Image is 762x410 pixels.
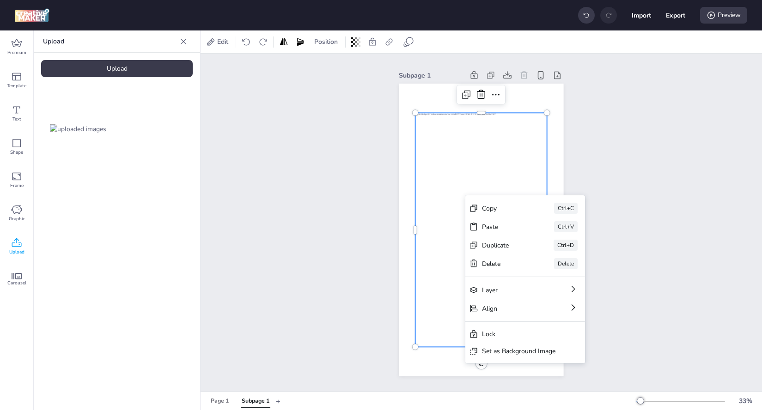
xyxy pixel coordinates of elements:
div: Delete [554,258,578,269]
span: Position [312,37,340,47]
div: Ctrl+D [554,240,578,251]
span: Template [7,82,26,90]
p: Upload [43,30,176,53]
span: Upload [9,248,24,256]
span: Premium [7,49,26,56]
div: Subpage 1 [399,71,463,80]
div: Lock [482,329,555,339]
span: Text [12,115,21,123]
div: Preview [700,7,747,24]
span: Carousel [7,279,26,287]
div: Delete [482,259,528,269]
div: Upload [41,60,193,77]
div: Ctrl+C [554,203,578,214]
div: 33 % [734,396,756,406]
div: Page 1 [211,397,229,405]
button: Import [632,6,651,25]
button: + [276,393,280,409]
div: Tabs [204,393,276,409]
img: logo Creative Maker [15,8,49,22]
button: Export [666,6,685,25]
div: Duplicate [482,241,528,250]
div: Paste [482,222,528,232]
div: Copy [482,204,528,213]
span: Graphic [9,215,25,223]
div: Set as Background Image [482,346,555,356]
span: Edit [215,37,230,47]
div: Align [482,304,543,314]
span: Frame [10,182,24,189]
div: Ctrl+V [554,221,578,232]
img: uploaded images [50,124,106,134]
div: Layer [482,285,543,295]
span: Shape [10,149,23,156]
div: Subpage 1 [242,397,269,405]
